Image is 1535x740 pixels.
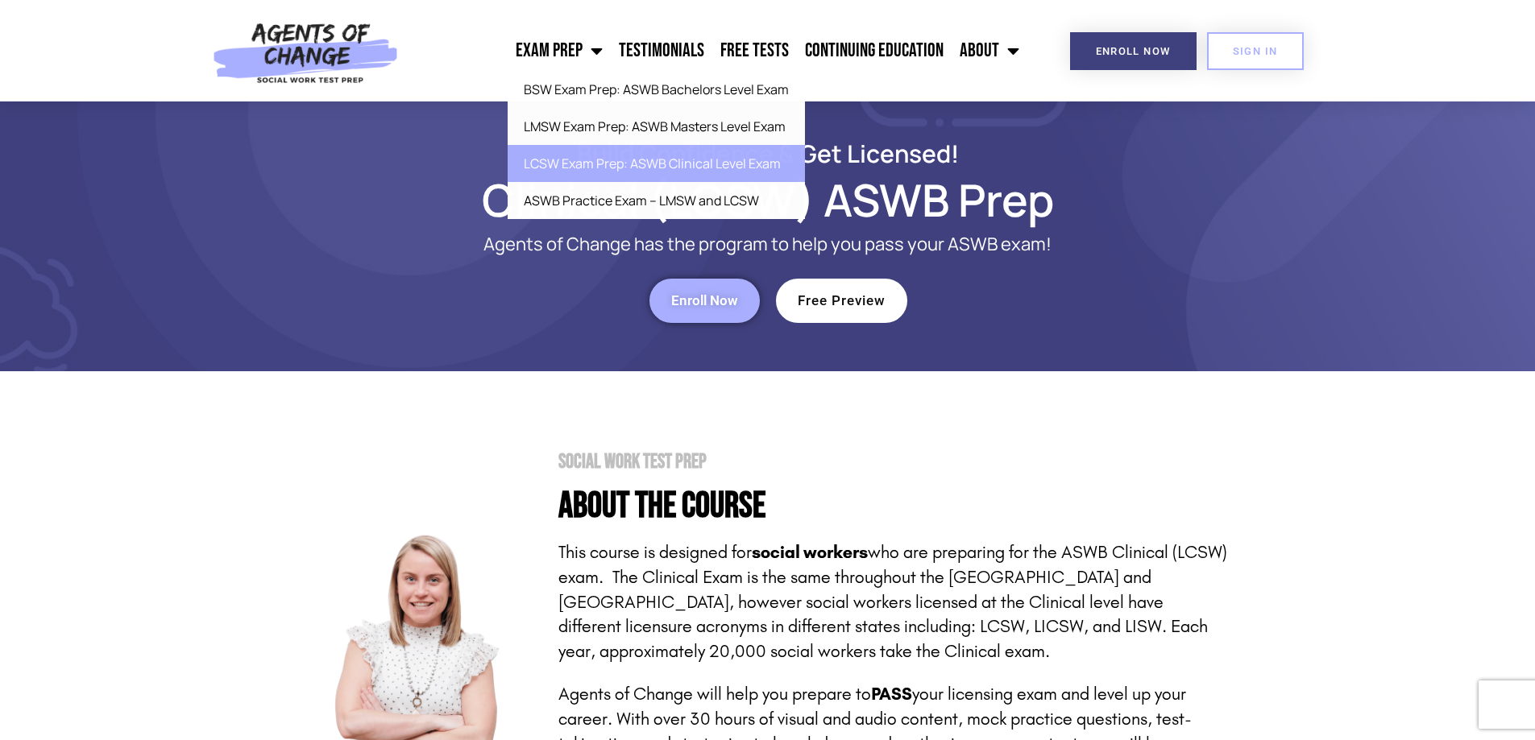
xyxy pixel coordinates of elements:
[871,684,912,705] strong: PASS
[508,71,805,219] ul: Exam Prep
[776,279,907,323] a: Free Preview
[558,540,1227,664] p: This course is designed for who are preparing for the ASWB Clinical (LCSW) exam. The Clinical Exa...
[558,488,1227,524] h4: About the Course
[508,108,805,145] a: LMSW Exam Prep: ASWB Masters Level Exam
[309,181,1227,218] h1: Clinical (LCSW) ASWB Prep
[952,31,1027,71] a: About
[508,182,805,219] a: ASWB Practice Exam – LMSW and LCSW
[798,294,886,308] span: Free Preview
[797,31,952,71] a: Continuing Education
[1096,46,1171,56] span: Enroll Now
[671,294,738,308] span: Enroll Now
[649,279,760,323] a: Enroll Now
[1070,32,1197,70] a: Enroll Now
[407,31,1027,71] nav: Menu
[508,31,611,71] a: Exam Prep
[752,542,868,563] strong: social workers
[712,31,797,71] a: Free Tests
[373,234,1163,254] p: Agents of Change has the program to help you pass your ASWB exam!
[508,145,805,182] a: LCSW Exam Prep: ASWB Clinical Level Exam
[309,142,1227,165] h2: Build Confidence & Get Licensed!
[1233,46,1278,56] span: SIGN IN
[508,71,805,108] a: BSW Exam Prep: ASWB Bachelors Level Exam
[611,31,712,71] a: Testimonials
[558,452,1227,472] h2: Social Work Test Prep
[1207,32,1304,70] a: SIGN IN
